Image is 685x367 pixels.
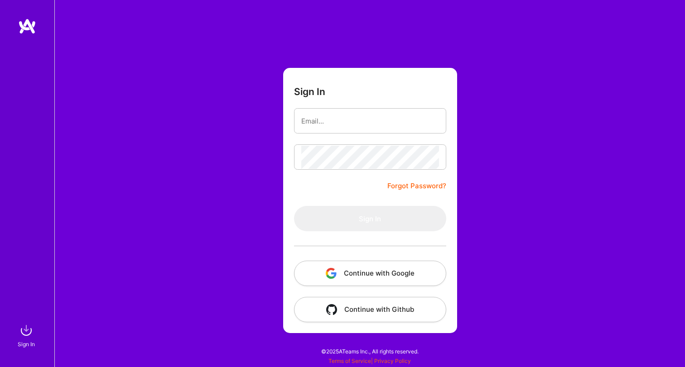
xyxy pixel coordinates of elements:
[301,110,439,133] input: Email...
[294,206,446,231] button: Sign In
[17,321,35,339] img: sign in
[374,357,411,364] a: Privacy Policy
[326,268,337,279] img: icon
[387,181,446,191] a: Forgot Password?
[19,321,35,349] a: sign inSign In
[294,261,446,286] button: Continue with Google
[328,357,411,364] span: |
[18,18,36,34] img: logo
[294,297,446,322] button: Continue with Github
[326,304,337,315] img: icon
[294,86,325,97] h3: Sign In
[54,340,685,362] div: © 2025 ATeams Inc., All rights reserved.
[18,339,35,349] div: Sign In
[328,357,371,364] a: Terms of Service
